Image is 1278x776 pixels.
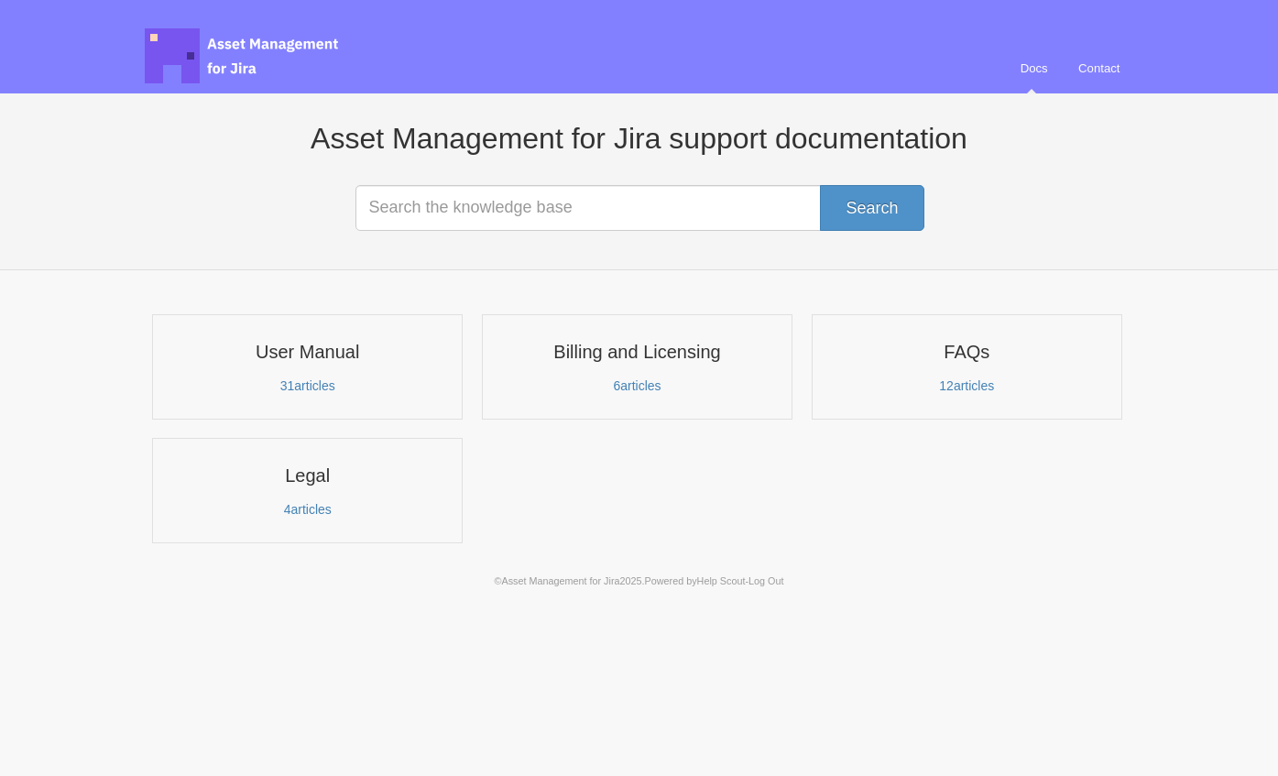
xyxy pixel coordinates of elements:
h3: Legal [164,464,451,487]
span: Powered by [645,575,746,586]
a: Asset Management for Jira [502,575,620,586]
span: 12 [939,378,954,393]
span: 4 [284,502,291,517]
h3: FAQs [824,340,1110,364]
p: articles [494,377,781,394]
p: articles [164,501,451,518]
button: Search [820,185,923,231]
p: articles [164,377,451,394]
h3: Billing and Licensing [494,340,781,364]
a: Billing and Licensing 6articles [482,314,792,420]
span: 6 [613,378,620,393]
a: Legal 4articles [152,438,463,543]
a: FAQs 12articles [812,314,1122,420]
a: Contact [1065,44,1133,93]
a: Docs [1007,44,1062,93]
span: 31 [280,378,295,393]
input: Search the knowledge base [355,185,923,231]
a: User Manual 31articles [152,314,463,420]
a: Log Out [748,575,783,586]
span: Asset Management for Jira Docs [145,28,341,83]
p: articles [824,377,1110,394]
a: Help Scout [697,575,746,586]
h3: User Manual [164,340,451,364]
p: © 2025. - [145,573,1134,589]
span: Search [846,199,898,217]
